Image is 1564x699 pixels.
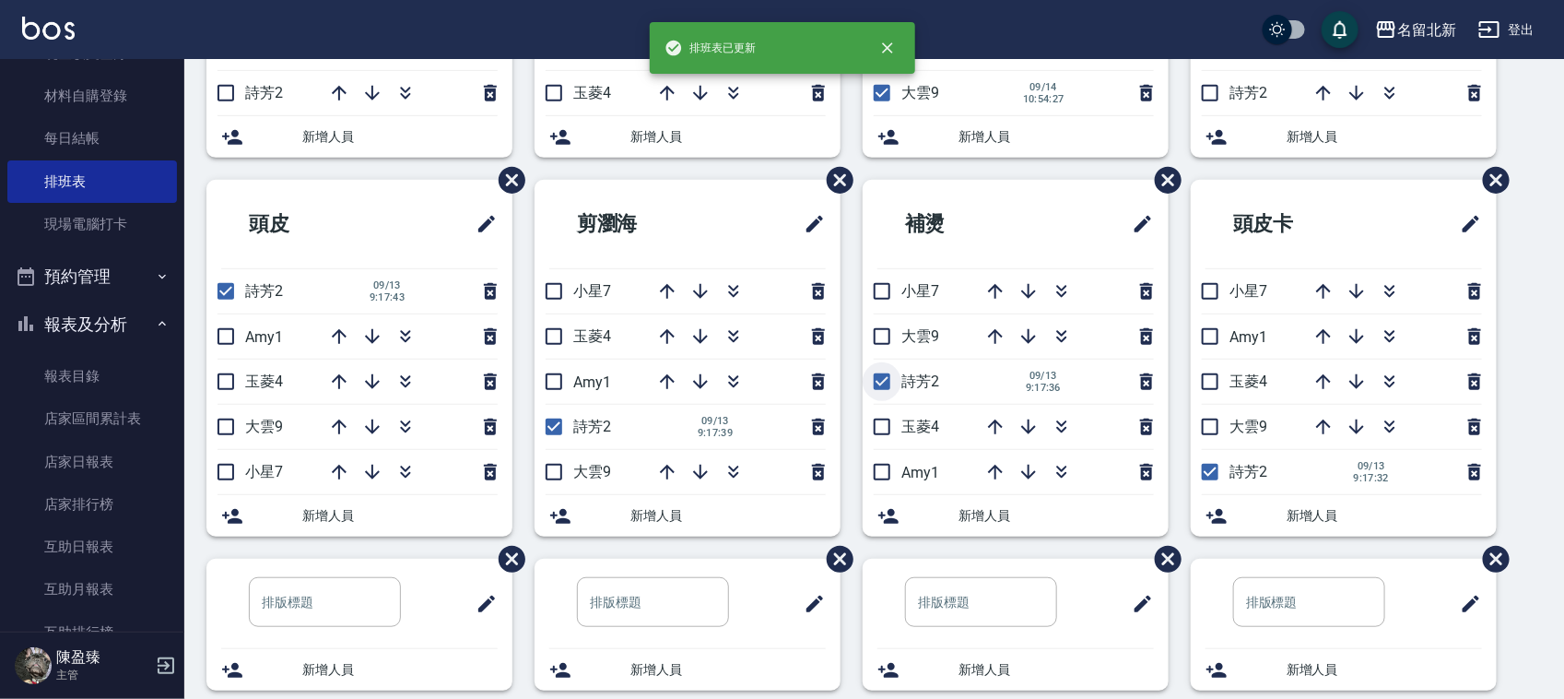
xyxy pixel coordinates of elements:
[249,577,401,627] input: 排版標題
[1322,11,1358,48] button: save
[695,415,735,427] span: 09/13
[245,328,283,346] span: Amy1
[573,84,611,101] span: 玉菱4
[863,649,1169,691] div: 新增人員
[464,582,498,626] span: 修改班表的標題
[302,660,498,680] span: 新增人員
[549,191,729,257] h2: 剪瀏海
[863,116,1169,158] div: 新增人員
[901,373,939,390] span: 詩芳2
[7,160,177,203] a: 排班表
[573,327,611,345] span: 玉菱4
[573,418,611,435] span: 詩芳2
[1449,202,1482,246] span: 修改班表的標題
[1191,495,1497,537] div: 新增人員
[245,463,283,480] span: 小星7
[7,568,177,610] a: 互助月報表
[901,418,939,435] span: 玉菱4
[7,483,177,526] a: 店家排行榜
[1121,202,1154,246] span: 修改班表的標題
[245,373,283,390] span: 玉菱4
[1205,191,1385,257] h2: 頭皮卡
[1471,13,1542,47] button: 登出
[7,355,177,397] a: 報表目錄
[1287,127,1482,147] span: 新增人員
[7,75,177,117] a: 材料自購登錄
[7,253,177,301] button: 預約管理
[1229,328,1267,346] span: Amy1
[7,117,177,160] a: 每日結帳
[206,495,512,537] div: 新增人員
[695,427,735,439] span: 9:17:39
[1449,582,1482,626] span: 修改班表的標題
[7,441,177,483] a: 店家日報表
[901,327,939,345] span: 大雲9
[535,495,841,537] div: 新增人員
[1351,472,1392,484] span: 9:17:32
[577,577,729,627] input: 排版標題
[7,397,177,440] a: 店家區間累計表
[1351,460,1392,472] span: 09/13
[813,532,856,586] span: 刪除班表
[877,191,1047,257] h2: 補燙
[206,649,512,691] div: 新增人員
[15,647,52,684] img: Person
[1121,582,1154,626] span: 修改班表的標題
[793,582,826,626] span: 修改班表的標題
[245,282,283,300] span: 詩芳2
[1287,506,1482,526] span: 新增人員
[863,495,1169,537] div: 新增人員
[958,506,1154,526] span: 新增人員
[1023,81,1064,93] span: 09/14
[630,660,826,680] span: 新增人員
[901,84,939,101] span: 大雲9
[1229,282,1267,300] span: 小星7
[901,282,939,300] span: 小星7
[1229,418,1267,435] span: 大雲9
[1233,577,1385,627] input: 排版標題
[367,279,407,291] span: 09/13
[535,649,841,691] div: 新增人員
[7,301,177,349] button: 報表及分析
[573,373,611,391] span: Amy1
[901,464,939,481] span: Amy1
[1287,660,1482,680] span: 新增人員
[245,84,283,101] span: 詩芳2
[1368,11,1464,49] button: 名留北新
[1469,153,1512,207] span: 刪除班表
[367,291,407,303] span: 9:17:43
[905,577,1057,627] input: 排版標題
[1023,382,1064,394] span: 9:17:36
[485,153,528,207] span: 刪除班表
[867,28,908,68] button: close
[56,648,150,667] h5: 陳盈臻
[535,116,841,158] div: 新增人員
[7,526,177,568] a: 互助日報表
[1229,463,1267,480] span: 詩芳2
[630,506,826,526] span: 新增人員
[485,532,528,586] span: 刪除班表
[1141,153,1184,207] span: 刪除班表
[1469,532,1512,586] span: 刪除班表
[793,202,826,246] span: 修改班表的標題
[7,611,177,654] a: 互助排行榜
[573,282,611,300] span: 小星7
[1141,532,1184,586] span: 刪除班表
[1023,370,1064,382] span: 09/13
[813,153,856,207] span: 刪除班表
[630,127,826,147] span: 新增人員
[1229,373,1267,390] span: 玉菱4
[7,203,177,245] a: 現場電腦打卡
[302,127,498,147] span: 新增人員
[958,660,1154,680] span: 新增人員
[664,39,757,57] span: 排班表已更新
[1229,84,1267,101] span: 詩芳2
[464,202,498,246] span: 修改班表的標題
[22,17,75,40] img: Logo
[245,418,283,435] span: 大雲9
[573,463,611,480] span: 大雲9
[206,116,512,158] div: 新增人員
[958,127,1154,147] span: 新增人員
[1191,649,1497,691] div: 新增人員
[1191,116,1497,158] div: 新增人員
